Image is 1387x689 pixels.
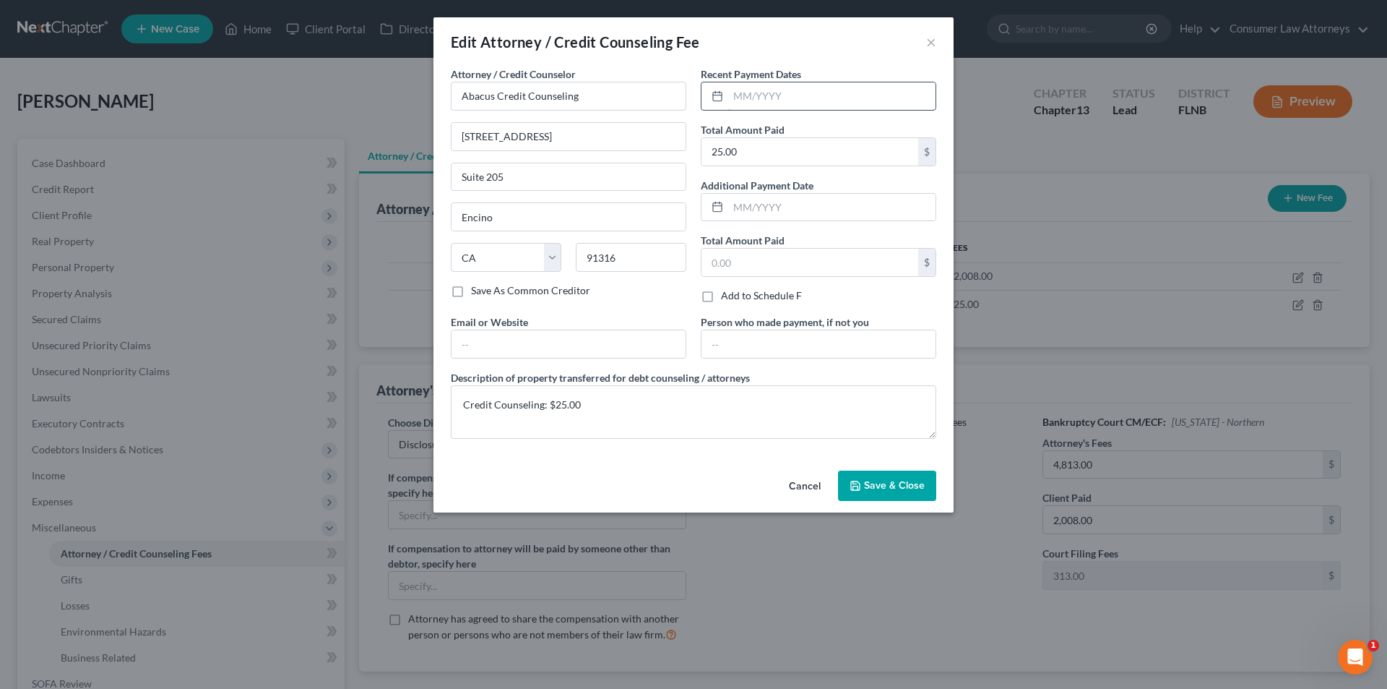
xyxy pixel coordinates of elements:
input: -- [451,330,686,358]
span: 1 [1367,640,1379,651]
span: Save & Close [864,479,925,492]
input: Enter address... [451,123,686,150]
label: Person who made payment, if not you [701,314,869,330]
input: -- [701,330,936,358]
iframe: Intercom live chat [1338,640,1373,675]
label: Description of property transferred for debt counseling / attorneys [451,370,750,385]
div: $ [918,249,936,276]
button: × [926,33,936,51]
input: Search creditor by name... [451,82,686,111]
button: Cancel [777,472,832,501]
input: 0.00 [701,138,918,166]
input: MM/YYYY [728,194,936,221]
span: Edit [451,33,478,51]
span: Attorney / Credit Counselor [451,68,576,80]
button: Save & Close [838,471,936,501]
input: Enter zip... [576,243,686,272]
label: Recent Payment Dates [701,67,801,82]
label: Add to Schedule F [721,288,802,303]
label: Total Amount Paid [701,233,785,248]
label: Email or Website [451,314,528,330]
input: Apt, Suite, etc... [451,163,686,191]
input: 0.00 [701,249,918,276]
label: Total Amount Paid [701,122,785,137]
label: Save As Common Creditor [471,283,590,298]
input: Enter city... [451,203,686,231]
div: $ [918,138,936,166]
span: Attorney / Credit Counseling Fee [480,33,700,51]
input: MM/YYYY [728,82,936,110]
label: Additional Payment Date [701,178,813,193]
